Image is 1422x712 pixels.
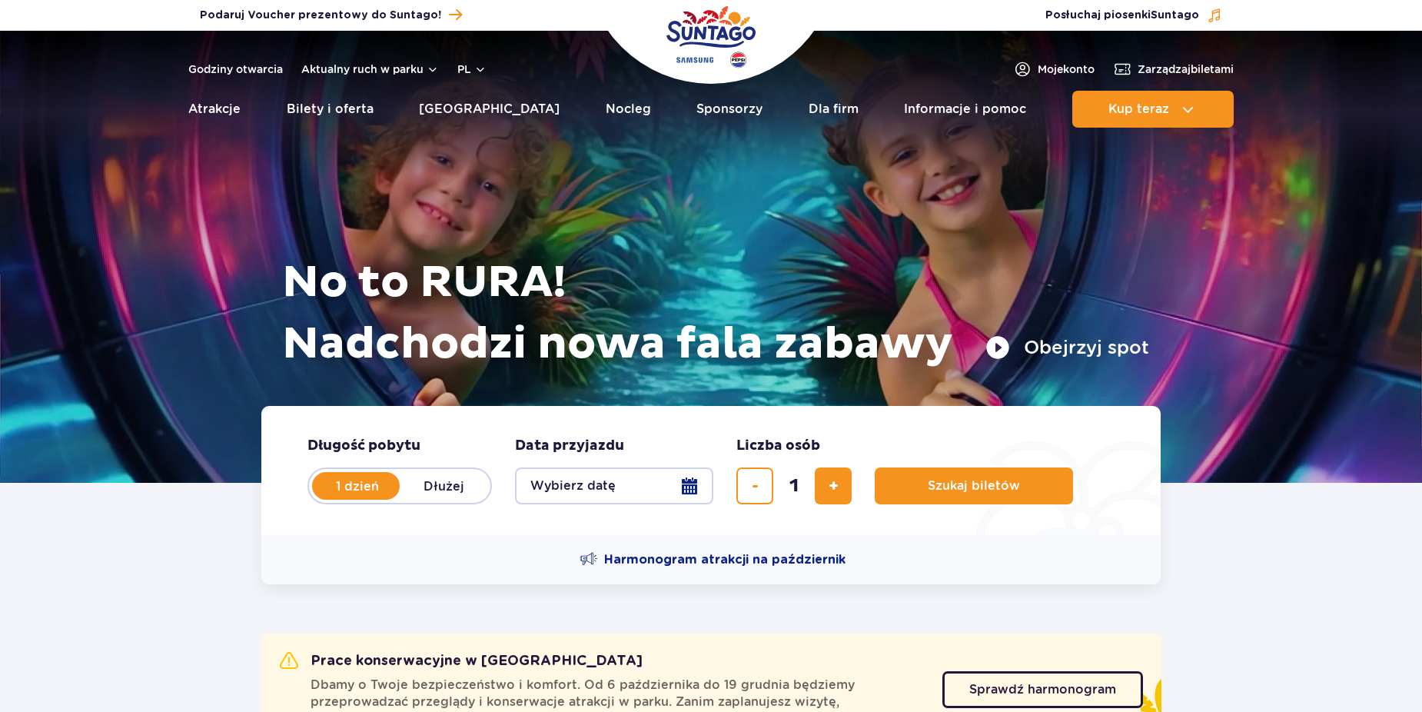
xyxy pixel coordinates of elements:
[736,467,773,504] button: usuń bilet
[515,467,713,504] button: Wybierz datę
[314,470,401,502] label: 1 dzień
[1013,60,1095,78] a: Mojekonto
[928,479,1020,493] span: Szukaj biletów
[200,5,462,25] a: Podaruj Voucher prezentowy do Suntago!
[1151,10,1199,21] span: Suntago
[200,8,441,23] span: Podaruj Voucher prezentowy do Suntago!
[287,91,374,128] a: Bilety i oferta
[1113,60,1234,78] a: Zarządzajbiletami
[985,335,1149,360] button: Obejrzyj spot
[942,671,1143,708] a: Sprawdź harmonogram
[1045,8,1199,23] span: Posłuchaj piosenki
[261,406,1161,535] form: Planowanie wizyty w Park of Poland
[301,63,439,75] button: Aktualny ruch w parku
[969,684,1116,696] span: Sprawdź harmonogram
[1045,8,1222,23] button: Posłuchaj piosenkiSuntago
[776,467,812,504] input: liczba biletów
[815,467,852,504] button: dodaj bilet
[1038,62,1095,77] span: Moje konto
[1072,91,1234,128] button: Kup teraz
[457,62,487,77] button: pl
[307,437,420,455] span: Długość pobytu
[606,91,651,128] a: Nocleg
[1138,62,1234,77] span: Zarządzaj biletami
[904,91,1026,128] a: Informacje i pomoc
[280,652,643,670] h2: Prace konserwacyjne w [GEOGRAPHIC_DATA]
[1108,102,1169,116] span: Kup teraz
[515,437,624,455] span: Data przyjazdu
[282,252,1149,375] h1: No to RURA! Nadchodzi nowa fala zabawy
[188,91,241,128] a: Atrakcje
[604,551,846,568] span: Harmonogram atrakcji na październik
[809,91,859,128] a: Dla firm
[875,467,1073,504] button: Szukaj biletów
[580,551,846,569] a: Harmonogram atrakcji na październik
[188,62,283,77] a: Godziny otwarcia
[696,91,762,128] a: Sponsorzy
[400,470,487,502] label: Dłużej
[736,437,820,455] span: Liczba osób
[419,91,560,128] a: [GEOGRAPHIC_DATA]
